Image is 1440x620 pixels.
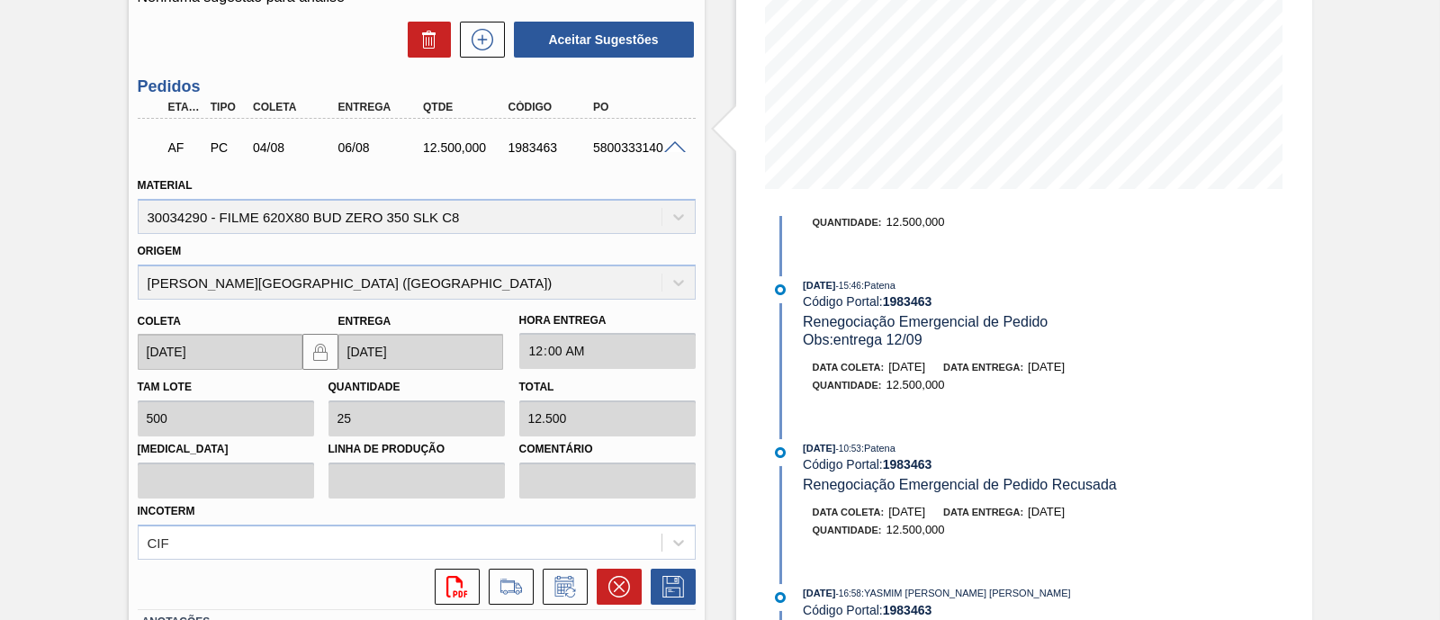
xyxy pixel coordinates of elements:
[836,589,861,598] span: - 16:58
[803,280,835,291] span: [DATE]
[775,447,786,458] img: atual
[519,381,554,393] label: Total
[883,603,932,617] strong: 1983463
[861,280,895,291] span: : Patena
[138,505,195,517] label: Incoterm
[861,443,895,454] span: : Patena
[836,281,861,291] span: - 15:46
[886,523,945,536] span: 12.500,000
[534,569,588,605] div: Informar alteração no pedido
[206,101,249,113] div: Tipo
[888,360,925,373] span: [DATE]
[803,588,835,598] span: [DATE]
[519,308,696,334] label: Hora Entrega
[138,436,314,463] label: [MEDICAL_DATA]
[1028,360,1065,373] span: [DATE]
[168,140,202,155] p: AF
[451,22,505,58] div: Nova sugestão
[886,215,945,229] span: 12.500,000
[813,525,882,535] span: Quantidade :
[504,140,598,155] div: 1983463
[138,245,182,257] label: Origem
[883,294,932,309] strong: 1983463
[642,569,696,605] div: Salvar Pedido
[328,436,505,463] label: Linha de Produção
[883,457,932,472] strong: 1983463
[138,381,192,393] label: Tam lote
[943,507,1023,517] span: Data entrega:
[943,362,1023,373] span: Data entrega:
[138,315,181,328] label: Coleta
[248,140,342,155] div: 04/08/2025
[813,507,885,517] span: Data coleta:
[775,284,786,295] img: atual
[138,179,193,192] label: Material
[589,101,682,113] div: PO
[164,128,207,167] div: Aguardando Faturamento
[310,341,331,363] img: locked
[803,332,922,347] span: Obs: entrega 12/09
[803,443,835,454] span: [DATE]
[803,603,1230,617] div: Código Portal:
[836,444,861,454] span: - 10:53
[302,334,338,370] button: locked
[803,314,1048,329] span: Renegociação Emergencial de Pedido
[589,140,682,155] div: 5800333140
[334,101,427,113] div: Entrega
[248,101,342,113] div: Coleta
[813,362,885,373] span: Data coleta:
[588,569,642,605] div: Cancelar pedido
[338,315,391,328] label: Entrega
[1028,505,1065,518] span: [DATE]
[164,101,207,113] div: Etapa
[803,457,1230,472] div: Código Portal:
[888,505,925,518] span: [DATE]
[813,217,882,228] span: Quantidade :
[504,101,598,113] div: Código
[206,140,249,155] div: Pedido de Compra
[813,380,882,391] span: Quantidade :
[334,140,427,155] div: 06/08/2025
[803,477,1117,492] span: Renegociação Emergencial de Pedido Recusada
[138,77,696,96] h3: Pedidos
[519,436,696,463] label: Comentário
[148,535,169,550] div: CIF
[505,20,696,59] div: Aceitar Sugestões
[338,334,503,370] input: dd/mm/yyyy
[138,334,302,370] input: dd/mm/yyyy
[886,378,945,391] span: 12.500,000
[328,381,400,393] label: Quantidade
[480,569,534,605] div: Ir para Composição de Carga
[514,22,694,58] button: Aceitar Sugestões
[803,294,1230,309] div: Código Portal:
[418,101,512,113] div: Qtde
[775,592,786,603] img: atual
[399,22,451,58] div: Excluir Sugestões
[861,588,1071,598] span: : YASMIM [PERSON_NAME] [PERSON_NAME]
[418,140,512,155] div: 12.500,000
[426,569,480,605] div: Abrir arquivo PDF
